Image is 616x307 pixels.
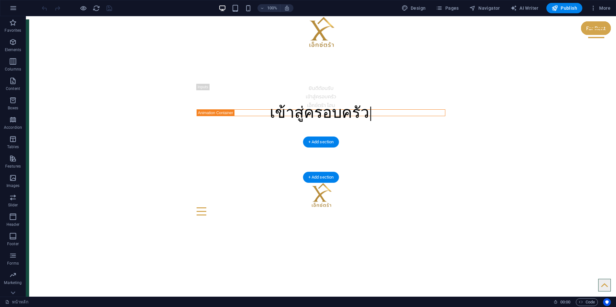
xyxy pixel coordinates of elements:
p: Tables [7,144,19,149]
h6: Session time [553,298,571,306]
p: Slider [8,203,18,208]
i: Reload page [93,5,100,12]
p: Footer [7,241,19,247]
div: + Add section [303,137,339,148]
span: AI Writer [510,5,539,11]
p: Images [6,183,20,188]
div: Design (Ctrl+Alt+Y) [399,3,428,13]
span: Pages [436,5,459,11]
button: 100% [257,4,280,12]
p: Header [6,222,19,227]
button: Design [399,3,428,13]
button: AI Writer [508,3,541,13]
button: Click here to leave preview mode and continue editing [79,4,87,12]
button: reload [92,4,100,12]
p: Marketing [4,280,22,285]
button: Pages [433,3,461,13]
button: More [587,3,613,13]
span: More [590,5,610,11]
p: Content [6,86,20,91]
p: Boxes [8,105,18,111]
p: Favorites [5,28,21,33]
a: Click to cancel selection. Double-click to open Pages [5,298,29,306]
span: Design [402,5,426,11]
span: 00 00 [560,298,570,306]
div: For Rent [555,5,585,19]
button: Publish [546,3,582,13]
button: Code [576,298,598,306]
h6: 100% [267,4,278,12]
span: Publish [552,5,577,11]
p: Forms [7,261,19,266]
button: Usercentrics [603,298,611,306]
i: On resize automatically adjust zoom level to fit chosen device. [284,5,290,11]
span: Code [579,298,595,306]
p: Accordion [4,125,22,130]
span: Navigator [469,5,500,11]
div: + Add section [303,172,339,183]
p: Elements [5,47,21,52]
span: : [565,300,566,304]
button: Navigator [467,3,503,13]
p: Features [5,164,21,169]
p: Columns [5,67,21,72]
